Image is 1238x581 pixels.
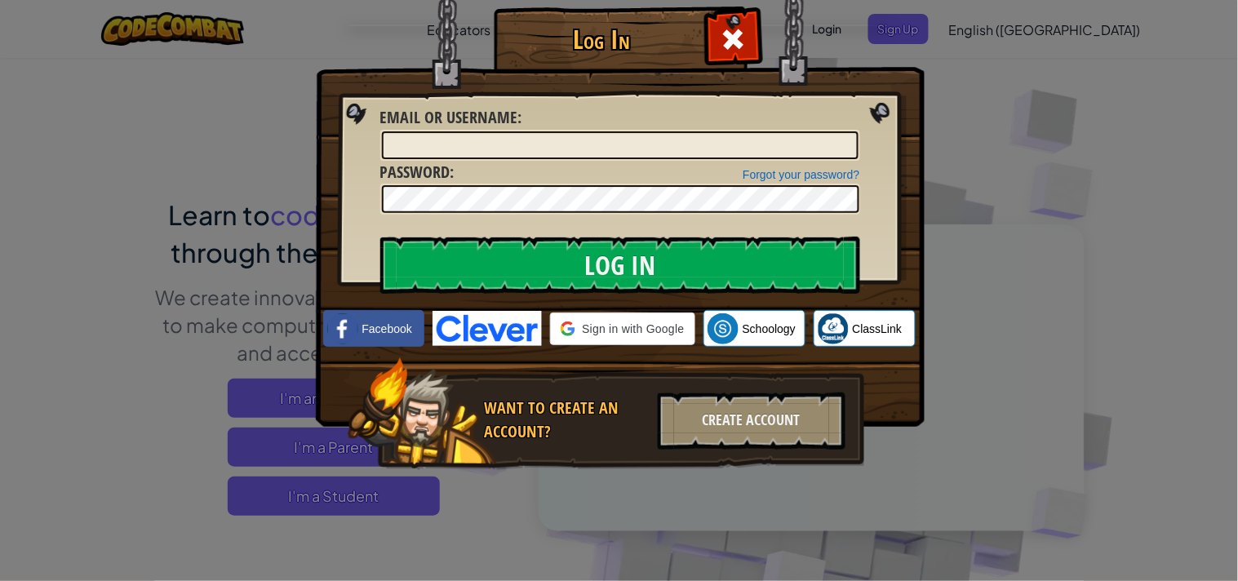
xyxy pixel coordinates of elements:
[743,168,859,181] a: Forgot your password?
[327,313,358,344] img: facebook_small.png
[380,161,455,184] label: :
[485,397,648,443] div: Want to create an account?
[380,106,522,130] label: :
[743,321,796,337] span: Schoology
[853,321,903,337] span: ClassLink
[380,237,860,294] input: Log In
[380,106,518,128] span: Email or Username
[362,321,412,337] span: Facebook
[708,313,739,344] img: schoology.png
[658,393,845,450] div: Create Account
[582,321,684,337] span: Sign in with Google
[818,313,849,344] img: classlink-logo-small.png
[433,311,542,346] img: clever-logo-blue.png
[380,161,450,183] span: Password
[550,313,694,345] div: Sign in with Google
[498,25,706,54] h1: Log In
